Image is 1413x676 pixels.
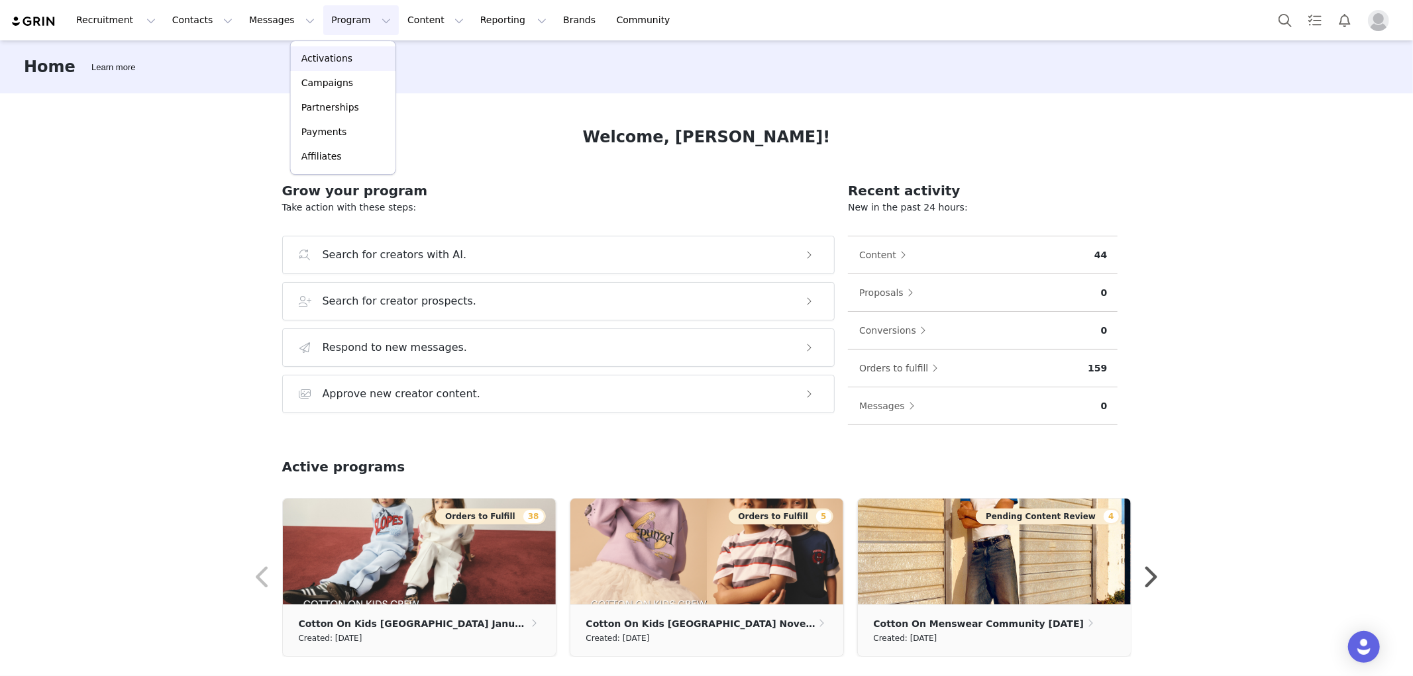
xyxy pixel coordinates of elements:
a: Brands [555,5,607,35]
button: Search [1271,5,1300,35]
button: Content [399,5,472,35]
div: Open Intercom Messenger [1348,631,1380,663]
p: 0 [1101,324,1108,338]
button: Conversions [859,320,933,341]
p: Cotton On Menswear Community [DATE] [874,616,1084,631]
button: Respond to new messages. [282,328,835,367]
button: Reporting [472,5,554,35]
div: Tooltip anchor [89,61,138,74]
h3: Home [24,55,76,79]
button: Orders to fulfill [859,358,945,379]
p: 159 [1088,362,1107,375]
small: Created: [DATE] [874,631,937,646]
p: Cotton On Kids [GEOGRAPHIC_DATA] November/[DATE] [586,616,817,631]
button: Search for creators with AI. [282,236,835,274]
button: Messages [859,395,921,416]
p: 0 [1101,286,1108,300]
h1: Welcome, [PERSON_NAME]! [583,125,831,149]
p: New in the past 24 hours: [848,201,1118,215]
h3: Respond to new messages. [323,340,468,356]
p: Affiliates [301,150,342,164]
small: Created: [DATE] [586,631,650,646]
p: Cotton On Kids [GEOGRAPHIC_DATA] January/[DATE] [299,616,529,631]
button: Profile [1360,10,1402,31]
img: placeholder-profile.jpg [1368,10,1389,31]
p: Payments [301,125,347,139]
button: Content [859,244,913,266]
h2: Grow your program [282,181,835,201]
h2: Recent activity [848,181,1118,201]
h3: Approve new creator content. [323,386,481,402]
p: 44 [1094,248,1107,262]
p: Take action with these steps: [282,201,835,215]
button: Notifications [1330,5,1359,35]
small: Created: [DATE] [299,631,362,646]
img: cb02ea9a-592a-4b51-8593-3f3f7bce27a9.png [283,499,556,604]
button: Orders to Fulfill5 [729,508,833,524]
p: 0 [1101,399,1108,413]
button: Contacts [164,5,240,35]
h3: Search for creators with AI. [323,247,467,263]
p: Campaigns [301,76,353,90]
p: Activations [301,52,352,66]
button: Search for creator prospects. [282,282,835,320]
a: Community [609,5,684,35]
button: Proposals [859,282,920,303]
a: Tasks [1300,5,1330,35]
button: Messages [241,5,323,35]
button: Recruitment [68,5,164,35]
button: Orders to Fulfill38 [435,508,545,524]
button: Program [323,5,399,35]
img: 9034b949-f08d-4c2a-a3a4-1d733039801d.png [570,499,843,604]
h3: Search for creator prospects. [323,293,477,309]
button: Pending Content Review4 [976,508,1120,524]
img: 32721cd1-0bb4-4a95-922c-3c5806a022e0.jpeg [858,499,1131,604]
img: grin logo [11,15,57,28]
button: Approve new creator content. [282,375,835,413]
p: Partnerships [301,101,359,115]
h2: Active programs [282,457,405,477]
